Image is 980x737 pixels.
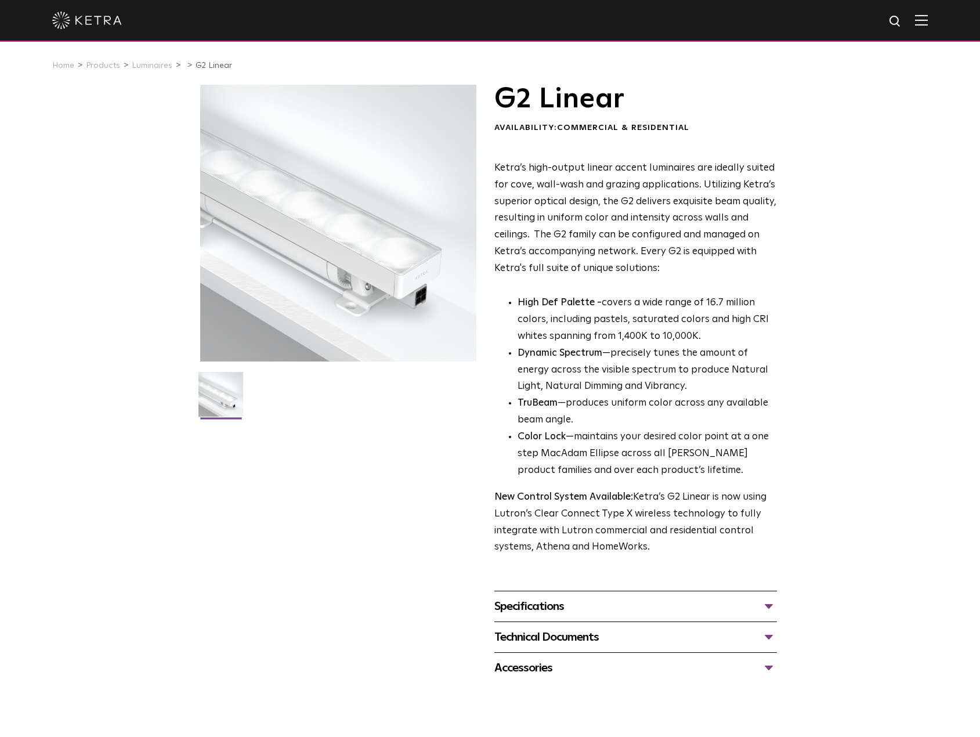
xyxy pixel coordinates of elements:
li: —produces uniform color across any available beam angle. [518,395,777,429]
p: Ketra’s G2 Linear is now using Lutron’s Clear Connect Type X wireless technology to fully integra... [494,489,777,557]
a: Luminaires [132,62,172,70]
img: search icon [888,15,903,29]
a: G2 Linear [196,62,232,70]
strong: New Control System Available: [494,492,633,502]
div: Technical Documents [494,628,777,646]
a: Home [52,62,74,70]
li: —precisely tunes the amount of energy across the visible spectrum to produce Natural Light, Natur... [518,345,777,396]
div: Accessories [494,659,777,677]
img: Hamburger%20Nav.svg [915,15,928,26]
span: Commercial & Residential [557,124,689,132]
h1: G2 Linear [494,85,777,114]
li: —maintains your desired color point at a one step MacAdam Ellipse across all [PERSON_NAME] produc... [518,429,777,479]
strong: TruBeam [518,398,558,408]
strong: High Def Palette - [518,298,602,308]
strong: Dynamic Spectrum [518,348,602,358]
p: Ketra’s high-output linear accent luminaires are ideally suited for cove, wall-wash and grazing a... [494,160,777,277]
div: Availability: [494,122,777,134]
img: ketra-logo-2019-white [52,12,122,29]
strong: Color Lock [518,432,566,442]
p: covers a wide range of 16.7 million colors, including pastels, saturated colors and high CRI whit... [518,295,777,345]
div: Specifications [494,597,777,616]
a: Products [86,62,120,70]
img: G2-Linear-2021-Web-Square [198,372,243,425]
